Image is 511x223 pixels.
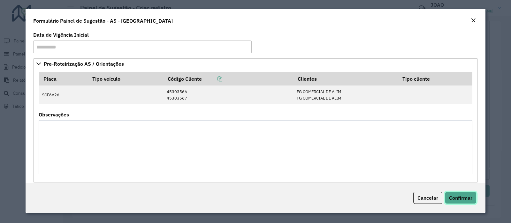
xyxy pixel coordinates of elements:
span: Confirmar [449,195,472,201]
th: Tipo cliente [398,72,472,85]
a: Pre-Roteirização AS / Orientações [33,58,478,69]
span: Cancelar [417,195,438,201]
em: Fechar [471,18,476,23]
th: Tipo veículo [88,72,163,85]
button: Close [469,17,478,25]
label: Data de Vigência Inicial [33,31,89,39]
label: Observações [39,111,69,118]
th: Placa [39,72,88,85]
th: Código Cliente [164,72,294,85]
button: Cancelar [413,192,442,204]
td: FG COMERCIAL DE ALIM FG COMERCIAL DE ALIM [293,85,398,104]
div: Pre-Roteirização AS / Orientações [33,69,478,182]
a: Copiar [202,76,222,82]
th: Clientes [293,72,398,85]
td: 45303566 45303567 [164,85,294,104]
button: Confirmar [445,192,477,204]
h4: Formulário Painel de Sugestão - AS - [GEOGRAPHIC_DATA] [33,17,173,25]
td: SCE6A26 [39,85,88,104]
span: Pre-Roteirização AS / Orientações [44,61,124,66]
